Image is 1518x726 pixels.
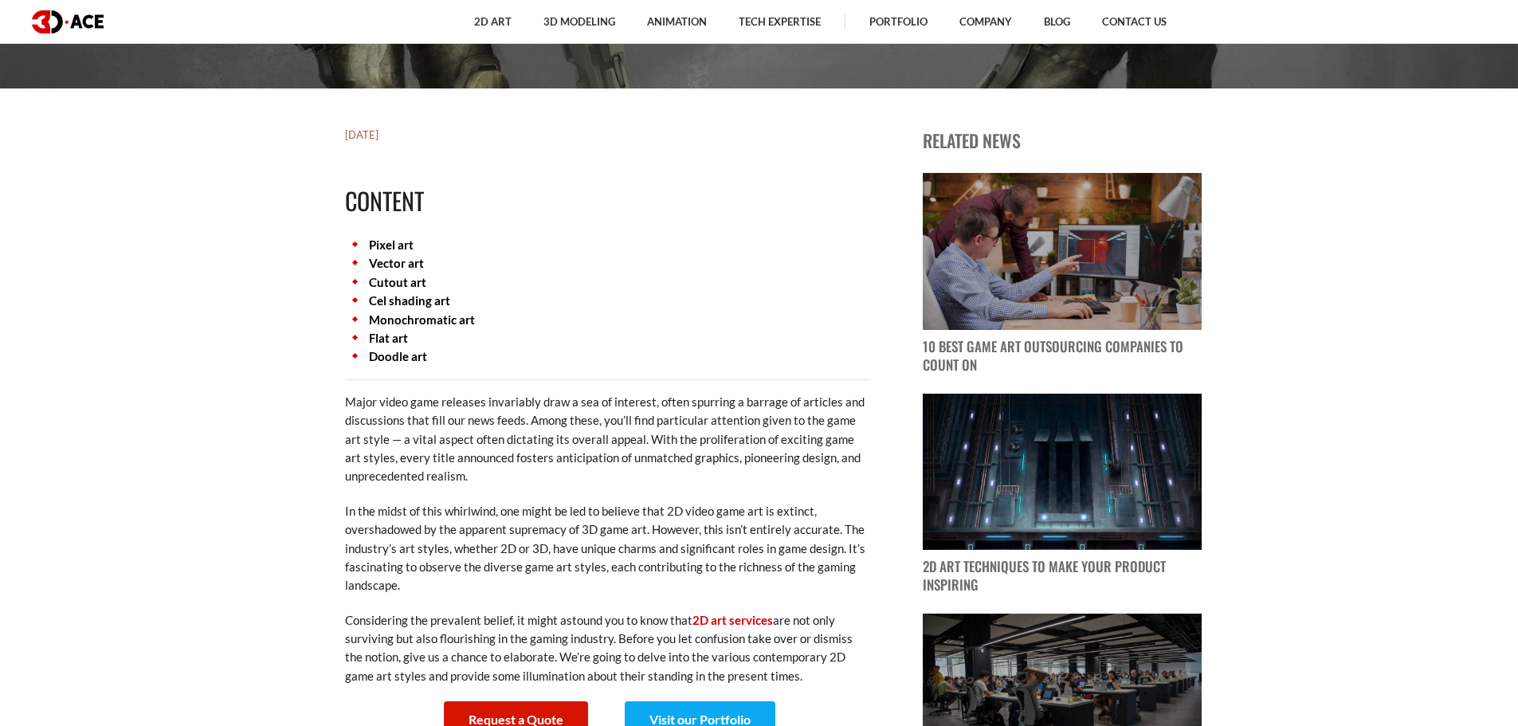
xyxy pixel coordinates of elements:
[369,349,427,363] a: Doodle art
[369,331,408,345] a: Flat art
[369,237,414,252] a: Pixel art
[923,127,1202,154] p: Related news
[369,256,424,270] a: Vector art
[369,312,475,327] a: Monochromatic art
[692,613,773,627] a: 2D art services
[369,293,450,308] a: Cel shading art
[923,338,1202,375] p: 10 Best Game Art Outsourcing Companies to Count On
[923,173,1202,375] a: blog post image 10 Best Game Art Outsourcing Companies to Count On
[923,394,1202,595] a: blog post image 2D Art Techniques to Make Your Product Inspiring
[923,558,1202,595] p: 2D Art Techniques to Make Your Product Inspiring
[345,182,871,220] h2: Content
[369,275,426,289] a: Cutout art
[923,173,1202,330] img: blog post image
[923,394,1202,551] img: blog post image
[345,393,871,486] p: Major video game releases invariably draw a sea of interest, often spurring a barrage of articles...
[345,611,871,686] p: Considering the prevalent belief, it might astound you to know that are not only surviving but al...
[345,502,871,595] p: In the midst of this whirlwind, one might be led to believe that 2D video game art is extinct, ov...
[345,127,871,143] h5: [DATE]
[32,10,104,33] img: logo dark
